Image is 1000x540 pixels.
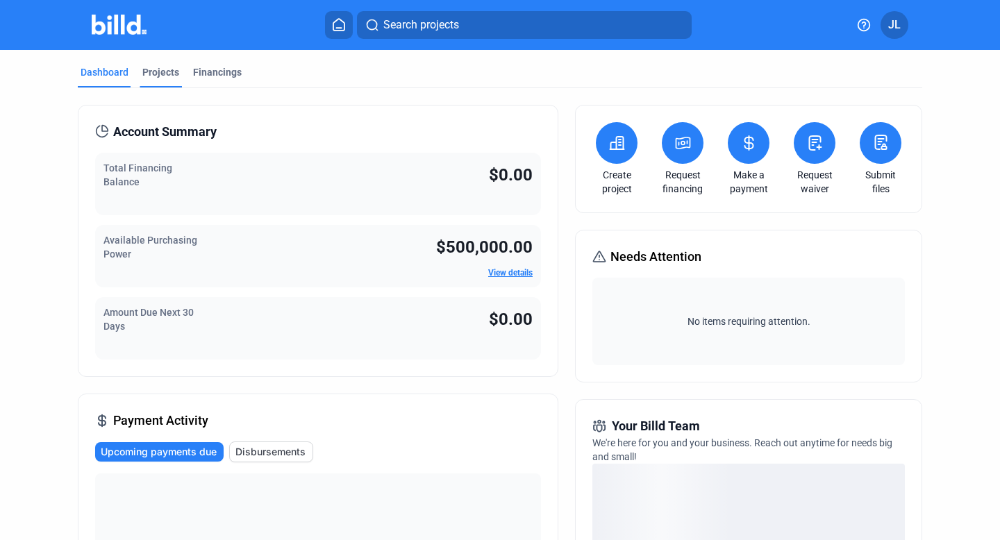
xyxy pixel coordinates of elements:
[95,442,224,462] button: Upcoming payments due
[592,437,892,462] span: We're here for you and your business. Reach out anytime for needs big and small!
[113,122,217,142] span: Account Summary
[81,65,128,79] div: Dashboard
[658,168,707,196] a: Request financing
[610,247,701,267] span: Needs Attention
[856,168,905,196] a: Submit files
[888,17,901,33] span: JL
[489,165,533,185] span: $0.00
[790,168,839,196] a: Request waiver
[357,11,692,39] button: Search projects
[598,314,899,328] span: No items requiring attention.
[235,445,306,459] span: Disbursements
[612,416,700,436] span: Your Billd Team
[103,235,197,260] span: Available Purchasing Power
[92,15,147,35] img: Billd Company Logo
[489,310,533,329] span: $0.00
[488,268,533,278] a: View details
[592,168,641,196] a: Create project
[436,237,533,257] span: $500,000.00
[101,445,217,459] span: Upcoming payments due
[724,168,773,196] a: Make a payment
[383,17,459,33] span: Search projects
[103,307,194,332] span: Amount Due Next 30 Days
[103,162,172,187] span: Total Financing Balance
[113,411,208,430] span: Payment Activity
[142,65,179,79] div: Projects
[881,11,908,39] button: JL
[193,65,242,79] div: Financings
[229,441,313,462] button: Disbursements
